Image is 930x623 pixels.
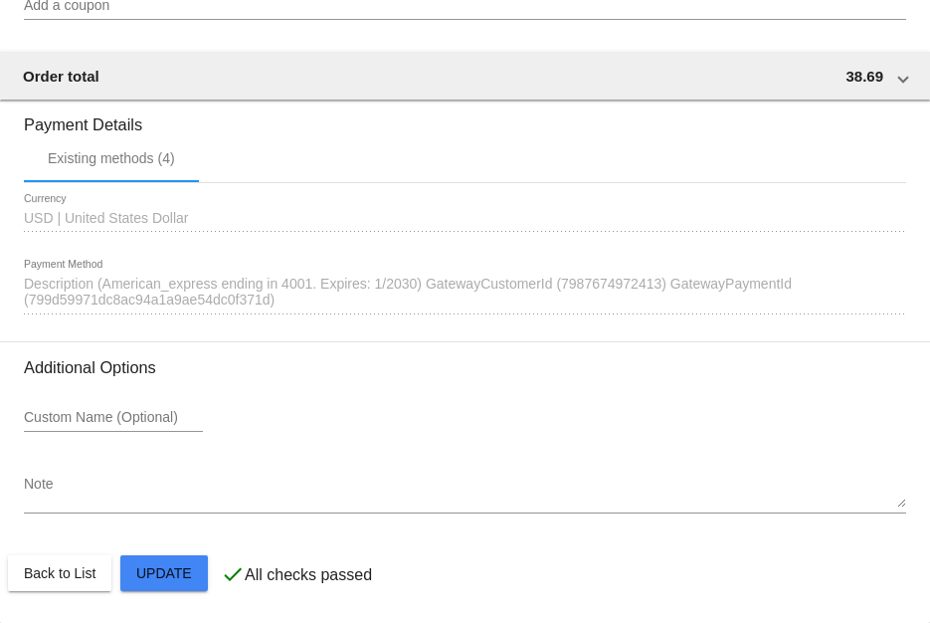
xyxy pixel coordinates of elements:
[8,555,111,591] button: Back to List
[221,562,245,586] mat-icon: check
[48,150,175,166] div: Existing methods (4)
[136,565,192,581] span: Update
[24,410,203,426] input: Custom Name (Optional)
[24,565,95,581] span: Back to List
[24,101,906,134] h3: Payment Details
[24,276,792,308] span: Description (American_express ending in 4001. Expires: 1/2030) GatewayCustomerId (7987674972413) ...
[120,555,208,591] button: Update
[24,358,906,377] h3: Additional Options
[245,566,372,584] p: All checks passed
[24,210,188,226] span: USD | United States Dollar
[845,68,883,85] span: 38.69
[23,68,99,85] span: Order total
